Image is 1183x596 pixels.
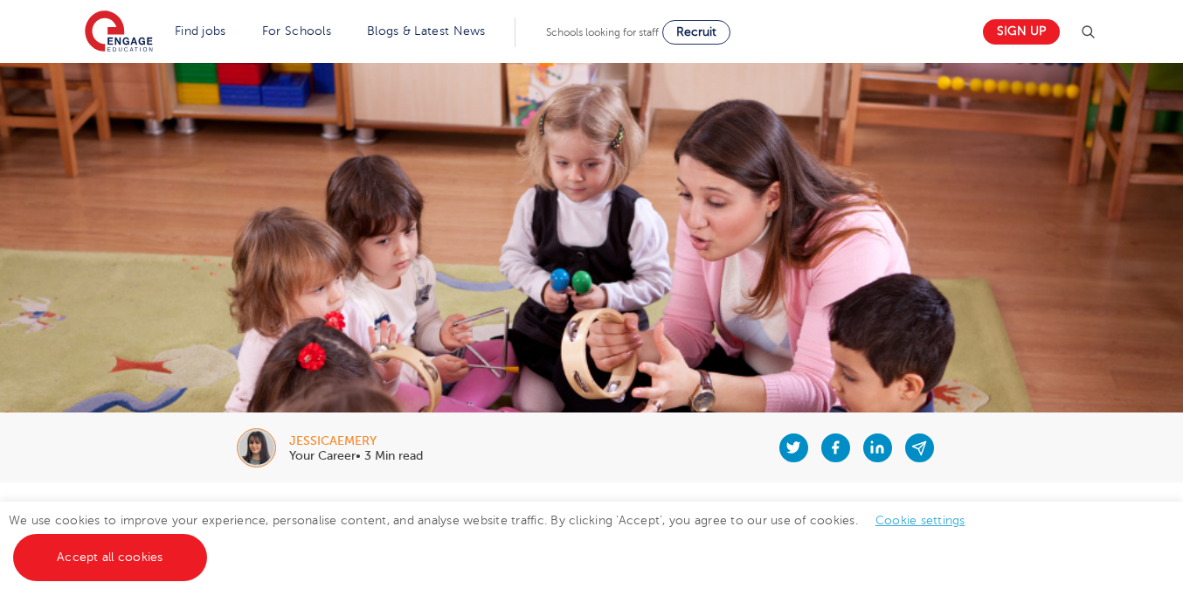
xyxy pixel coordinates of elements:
span: Recruit [676,25,716,38]
a: Recruit [662,20,730,45]
img: Engage Education [85,10,153,54]
a: Cookie settings [875,514,965,527]
a: Find jobs [175,24,226,38]
span: Schools looking for staff [546,26,659,38]
span: We use cookies to improve your experience, personalise content, and analyse website traffic. By c... [9,514,983,564]
a: For Schools [262,24,331,38]
a: Accept all cookies [13,534,207,581]
p: Your Career• 3 Min read [289,450,423,462]
div: jessicaemery [289,435,423,447]
a: Sign up [983,19,1060,45]
a: Blogs & Latest News [367,24,486,38]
